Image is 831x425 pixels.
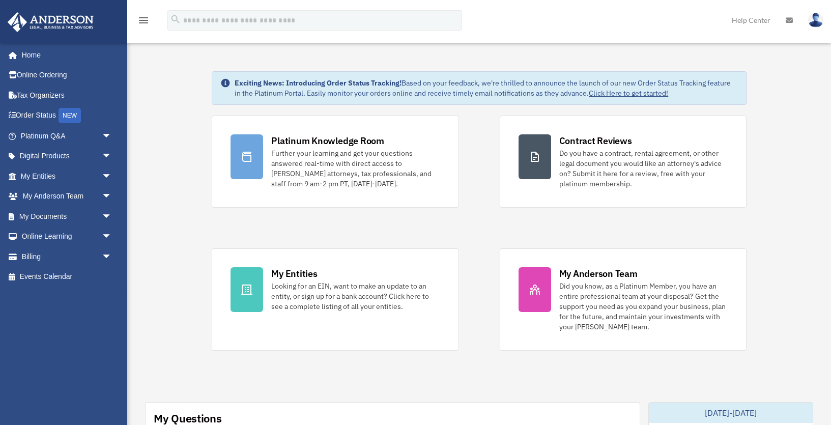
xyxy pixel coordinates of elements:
[212,248,459,351] a: My Entities Looking for an EIN, want to make an update to an entity, or sign up for a bank accoun...
[559,281,728,332] div: Did you know, as a Platinum Member, you have an entire professional team at your disposal? Get th...
[235,78,402,88] strong: Exciting News: Introducing Order Status Tracking!
[102,146,122,167] span: arrow_drop_down
[102,186,122,207] span: arrow_drop_down
[808,13,823,27] img: User Pic
[559,148,728,189] div: Do you have a contract, rental agreement, or other legal document you would like an attorney's ad...
[271,148,440,189] div: Further your learning and get your questions answered real-time with direct access to [PERSON_NAM...
[5,12,97,32] img: Anderson Advisors Platinum Portal
[271,281,440,311] div: Looking for an EIN, want to make an update to an entity, or sign up for a bank account? Click her...
[559,134,632,147] div: Contract Reviews
[7,226,127,247] a: Online Learningarrow_drop_down
[7,186,127,207] a: My Anderson Teamarrow_drop_down
[559,267,638,280] div: My Anderson Team
[7,146,127,166] a: Digital Productsarrow_drop_down
[500,116,747,208] a: Contract Reviews Do you have a contract, rental agreement, or other legal document you would like...
[271,267,317,280] div: My Entities
[7,105,127,126] a: Order StatusNEW
[170,14,181,25] i: search
[137,18,150,26] a: menu
[235,78,737,98] div: Based on your feedback, we're thrilled to announce the launch of our new Order Status Tracking fe...
[102,206,122,227] span: arrow_drop_down
[7,267,127,287] a: Events Calendar
[271,134,384,147] div: Platinum Knowledge Room
[102,226,122,247] span: arrow_drop_down
[7,65,127,86] a: Online Ordering
[212,116,459,208] a: Platinum Knowledge Room Further your learning and get your questions answered real-time with dire...
[137,14,150,26] i: menu
[102,246,122,267] span: arrow_drop_down
[500,248,747,351] a: My Anderson Team Did you know, as a Platinum Member, you have an entire professional team at your...
[7,45,122,65] a: Home
[102,126,122,147] span: arrow_drop_down
[7,85,127,105] a: Tax Organizers
[589,89,668,98] a: Click Here to get started!
[7,126,127,146] a: Platinum Q&Aarrow_drop_down
[102,166,122,187] span: arrow_drop_down
[7,166,127,186] a: My Entitiesarrow_drop_down
[7,206,127,226] a: My Documentsarrow_drop_down
[59,108,81,123] div: NEW
[649,403,813,423] div: [DATE]-[DATE]
[7,246,127,267] a: Billingarrow_drop_down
